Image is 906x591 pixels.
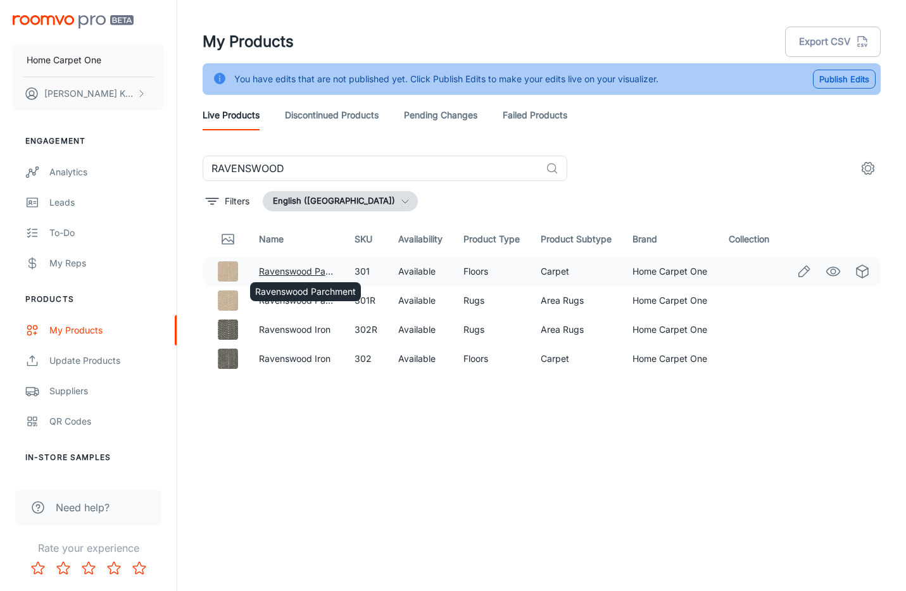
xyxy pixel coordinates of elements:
button: [PERSON_NAME] Katoppo [13,77,164,110]
p: [PERSON_NAME] Katoppo [44,87,134,101]
td: Carpet [531,257,622,286]
div: You have edits that are not published yet. Click Publish Edits to make your edits live on your vi... [234,67,658,91]
td: Home Carpet One [622,286,718,315]
button: Rate 4 star [101,556,127,581]
button: Rate 3 star [76,556,101,581]
button: Export CSV [785,27,881,57]
a: Live Products [203,100,260,130]
button: Rate 2 star [51,556,76,581]
a: See in Visualizer [822,261,844,282]
a: Pending Changes [404,100,477,130]
button: settings [855,156,881,181]
button: Rate 1 star [25,556,51,581]
a: Ravenswood Iron [259,353,330,364]
td: Floors [453,344,531,373]
p: Ravenswood Parchment [255,285,356,299]
th: Product Subtype [531,221,622,257]
div: QR Codes [49,414,164,428]
svg: Thumbnail [220,232,236,247]
td: Area Rugs [531,315,622,344]
p: Home Carpet One [27,53,101,67]
td: Area Rugs [531,286,622,315]
img: Roomvo PRO Beta [13,15,134,28]
td: 302R [344,315,388,344]
div: Analytics [49,165,164,179]
td: 301 [344,257,388,286]
button: Home Carpet One [13,44,164,77]
button: English ([GEOGRAPHIC_DATA]) [263,191,418,211]
td: Available [388,344,453,373]
th: Name [249,221,344,257]
p: Rate your experience [10,540,167,556]
td: Home Carpet One [622,315,718,344]
td: Floors [453,257,531,286]
div: My Reps [49,256,164,270]
button: Publish Edits [813,70,876,89]
td: Carpet [531,344,622,373]
td: Rugs [453,286,531,315]
td: Available [388,257,453,286]
div: To-do [49,226,164,240]
td: Home Carpet One [622,344,718,373]
a: Edit [793,261,815,282]
a: Discontinued Products [285,100,379,130]
span: Need help? [56,500,110,515]
th: Collection [719,221,785,257]
div: My Products [49,323,164,337]
button: Rate 5 star [127,556,152,581]
td: Home Carpet One [622,257,718,286]
input: Search [203,156,541,181]
a: Failed Products [503,100,567,130]
th: Availability [388,221,453,257]
td: Available [388,286,453,315]
div: Update Products [49,354,164,368]
td: Rugs [453,315,531,344]
a: Ravenswood Parchment [259,266,360,277]
th: Product Type [453,221,531,257]
div: Leads [49,196,164,209]
th: Brand [622,221,718,257]
p: Filters [225,194,249,208]
th: SKU [344,221,388,257]
h1: My Products [203,30,294,53]
td: 301R [344,286,388,315]
button: filter [203,191,253,211]
td: Available [388,315,453,344]
td: 302 [344,344,388,373]
a: Ravenswood Iron [259,324,330,335]
div: Suppliers [49,384,164,398]
a: See in Virtual Samples [852,261,873,282]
